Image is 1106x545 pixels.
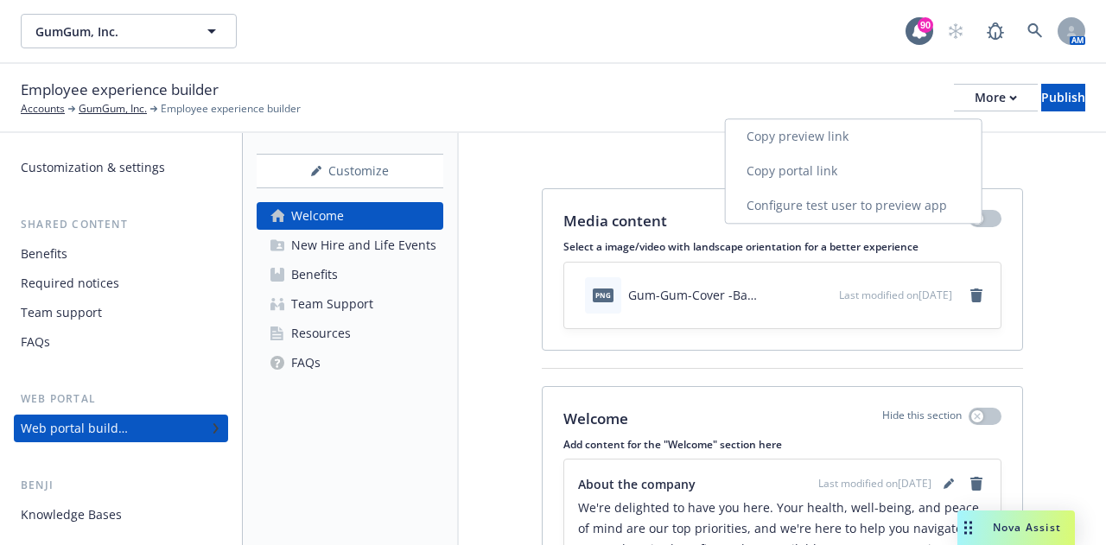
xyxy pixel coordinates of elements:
div: Gum-Gum-Cover -Banner.png [628,286,758,304]
p: Welcome [563,408,628,430]
div: Benji [14,477,228,494]
div: 90 [918,17,933,33]
a: Web portal builder [14,415,228,442]
a: Start snowing [938,14,973,48]
a: remove [966,285,987,306]
p: Media content [563,210,667,232]
a: Resources [257,320,443,347]
p: Select a image/video with landscape orientation for a better experience [563,239,1001,254]
button: Publish [1041,84,1085,111]
div: New Hire and Life Events [291,231,436,259]
span: png [593,288,613,301]
div: Customize [257,155,443,187]
button: preview file [817,286,832,304]
a: Required notices [14,269,228,297]
a: editPencil [938,473,959,494]
span: Last modified on [DATE] [818,476,931,491]
a: Configure test user to preview app [726,188,982,223]
a: FAQs [14,328,228,356]
a: FAQs [257,349,443,377]
div: Resources [291,320,351,347]
div: Knowledge Bases [21,501,122,529]
div: Web portal [14,390,228,408]
a: GumGum, Inc. [79,101,147,117]
a: Customization & settings [14,154,228,181]
span: Employee experience builder [161,101,301,117]
div: FAQs [21,328,50,356]
a: Copy portal link [726,154,982,188]
div: Drag to move [957,510,979,545]
div: Publish [1041,85,1085,111]
div: FAQs [291,349,321,377]
a: Copy preview link [726,119,982,154]
div: Team support [21,299,102,326]
a: Team Support [257,290,443,318]
span: Nova Assist [993,520,1061,535]
a: New Hire and Life Events [257,231,443,259]
a: Accounts [21,101,65,117]
div: Customization & settings [21,154,165,181]
a: Welcome [257,202,443,230]
a: Benefits [257,261,443,288]
a: Report a Bug [978,14,1013,48]
button: GumGum, Inc. [21,14,237,48]
span: GumGum, Inc. [35,22,185,41]
button: Customize [257,154,443,188]
span: About the company [578,475,696,493]
div: Welcome [291,202,344,230]
div: Team Support [291,290,373,318]
a: Search [1018,14,1052,48]
p: Hide this section [882,408,962,430]
button: Nova Assist [957,510,1075,545]
div: Required notices [21,269,119,297]
a: Team support [14,299,228,326]
div: Shared content [14,216,228,233]
div: Benefits [21,240,67,268]
span: Employee experience builder [21,79,219,101]
span: Last modified on [DATE] [839,288,952,302]
button: More [954,84,1038,111]
div: Benefits [291,261,338,288]
a: remove [966,473,987,494]
div: Web portal builder [21,415,128,442]
div: More [975,85,1017,111]
a: Benefits [14,240,228,268]
button: download file [789,286,803,304]
a: Knowledge Bases [14,501,228,529]
p: Add content for the "Welcome" section here [563,437,1001,452]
